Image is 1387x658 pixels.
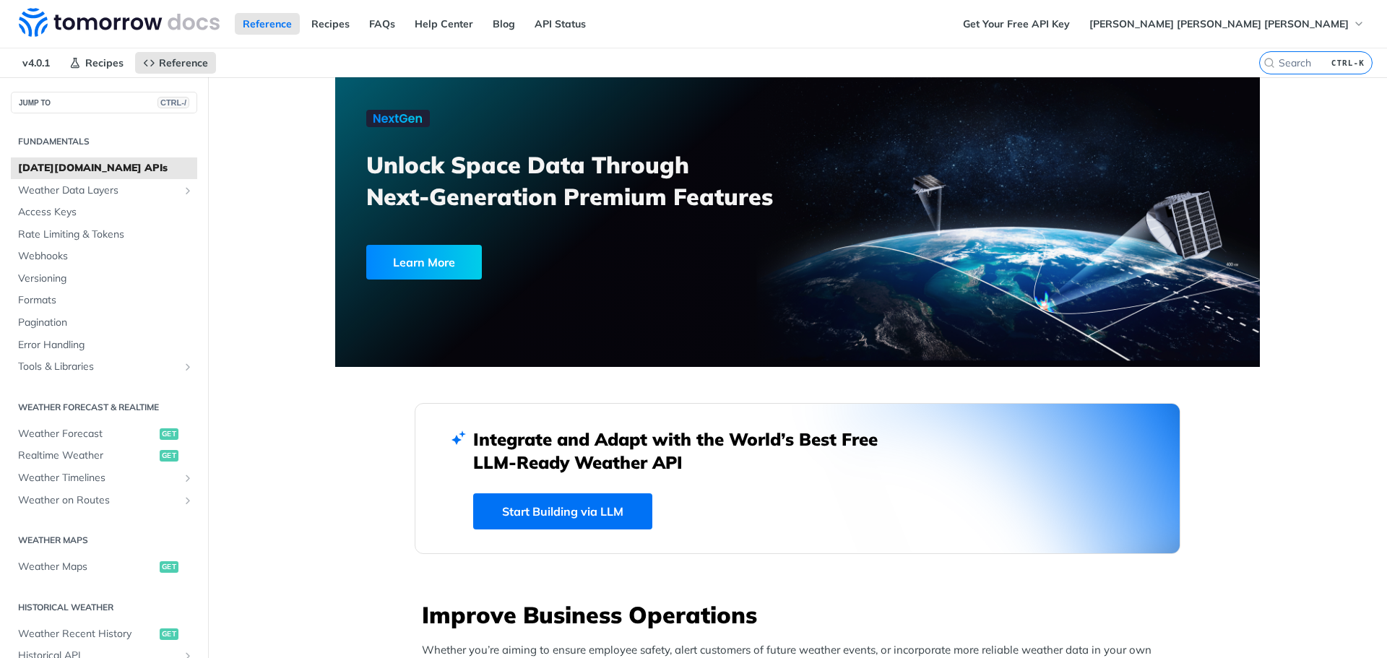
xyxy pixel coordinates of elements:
span: get [160,450,178,462]
h3: Unlock Space Data Through Next-Generation Premium Features [366,149,813,212]
a: Learn More [366,245,724,280]
span: [PERSON_NAME] [PERSON_NAME] [PERSON_NAME] [1089,17,1349,30]
a: Access Keys [11,202,197,223]
h2: Weather Forecast & realtime [11,401,197,414]
span: Weather Forecast [18,427,156,441]
a: Weather TimelinesShow subpages for Weather Timelines [11,467,197,489]
a: Formats [11,290,197,311]
a: API Status [527,13,594,35]
span: Weather Recent History [18,627,156,641]
span: Tools & Libraries [18,360,178,374]
a: Realtime Weatherget [11,445,197,467]
span: Webhooks [18,249,194,264]
button: Show subpages for Tools & Libraries [182,361,194,373]
span: Rate Limiting & Tokens [18,228,194,242]
button: Show subpages for Weather on Routes [182,495,194,506]
a: FAQs [361,13,403,35]
span: CTRL-/ [157,97,189,108]
span: Access Keys [18,205,194,220]
a: Blog [485,13,523,35]
kbd: CTRL-K [1328,56,1368,70]
button: Show subpages for Weather Data Layers [182,185,194,196]
a: Webhooks [11,246,197,267]
button: [PERSON_NAME] [PERSON_NAME] [PERSON_NAME] [1081,13,1373,35]
a: Weather Recent Historyget [11,623,197,645]
span: Pagination [18,316,194,330]
a: Versioning [11,268,197,290]
span: Weather Data Layers [18,183,178,198]
h2: Historical Weather [11,601,197,614]
a: Rate Limiting & Tokens [11,224,197,246]
a: Weather on RoutesShow subpages for Weather on Routes [11,490,197,511]
a: Weather Mapsget [11,556,197,578]
a: Reference [235,13,300,35]
div: Learn More [366,245,482,280]
a: Error Handling [11,334,197,356]
span: get [160,428,178,440]
a: Reference [135,52,216,74]
span: [DATE][DOMAIN_NAME] APIs [18,161,194,176]
span: Reference [159,56,208,69]
h3: Improve Business Operations [422,599,1180,631]
a: Start Building via LLM [473,493,652,529]
a: Recipes [61,52,131,74]
span: Realtime Weather [18,449,156,463]
a: Help Center [407,13,481,35]
a: Get Your Free API Key [955,13,1078,35]
svg: Search [1263,57,1275,69]
a: [DATE][DOMAIN_NAME] APIs [11,157,197,179]
h2: Integrate and Adapt with the World’s Best Free LLM-Ready Weather API [473,428,899,474]
span: Weather Maps [18,560,156,574]
span: Formats [18,293,194,308]
span: get [160,628,178,640]
span: Weather Timelines [18,471,178,485]
span: Error Handling [18,338,194,352]
button: Show subpages for Weather Timelines [182,472,194,484]
a: Weather Forecastget [11,423,197,445]
a: Weather Data LayersShow subpages for Weather Data Layers [11,180,197,202]
span: Versioning [18,272,194,286]
a: Recipes [303,13,358,35]
span: v4.0.1 [14,52,58,74]
span: get [160,561,178,573]
a: Pagination [11,312,197,334]
h2: Weather Maps [11,534,197,547]
span: Recipes [85,56,124,69]
a: Tools & LibrariesShow subpages for Tools & Libraries [11,356,197,378]
img: NextGen [366,110,430,127]
img: Tomorrow.io Weather API Docs [19,8,220,37]
button: JUMP TOCTRL-/ [11,92,197,113]
span: Weather on Routes [18,493,178,508]
h2: Fundamentals [11,135,197,148]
